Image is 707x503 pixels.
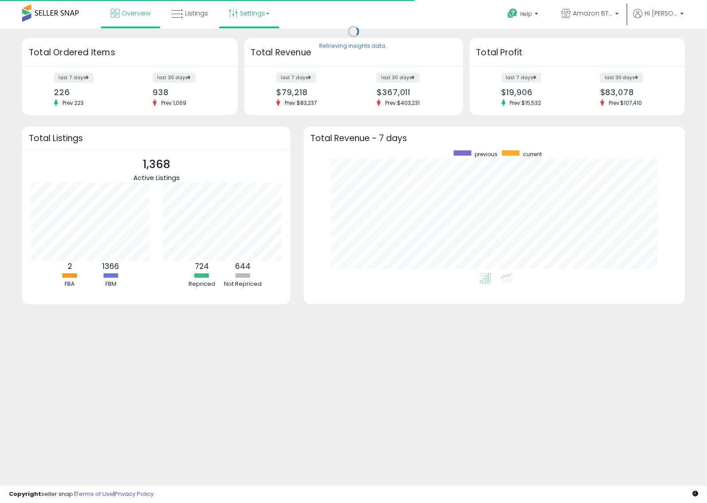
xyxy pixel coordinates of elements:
[523,150,542,158] span: current
[54,73,94,83] label: last 7 days
[91,280,131,288] div: FBM
[502,88,571,97] div: $19,906
[507,8,518,19] i: Get Help
[153,73,196,83] label: last 30 days
[276,73,316,83] label: last 7 days
[58,99,88,107] span: Prev: 223
[476,46,679,59] h3: Total Profit
[310,135,678,142] h3: Total Revenue - 7 days
[133,173,180,182] span: Active Listings
[276,88,347,97] div: $79,218
[600,88,669,97] div: $83,078
[573,9,613,18] span: Amazon BTG
[29,135,284,142] h3: Total Listings
[182,280,222,288] div: Repriced
[377,88,447,97] div: $367,011
[377,73,420,83] label: last 30 days
[185,9,208,18] span: Listings
[645,9,678,18] span: Hi [PERSON_NAME]
[122,9,151,18] span: Overview
[502,73,541,83] label: last 7 days
[506,99,546,107] span: Prev: $15,532
[604,99,647,107] span: Prev: $107,410
[475,150,498,158] span: previous
[500,1,547,29] a: Help
[633,9,684,29] a: Hi [PERSON_NAME]
[520,10,532,18] span: Help
[133,156,180,173] p: 1,368
[600,73,643,83] label: last 30 days
[251,46,456,59] h3: Total Revenue
[195,261,209,272] b: 724
[157,99,191,107] span: Prev: 1,069
[223,280,263,288] div: Not Repriced
[50,280,90,288] div: FBA
[280,99,321,107] span: Prev: $83,237
[381,99,424,107] span: Prev: $403,231
[235,261,251,272] b: 644
[68,261,72,272] b: 2
[29,46,231,59] h3: Total Ordered Items
[103,261,120,272] b: 1366
[319,42,388,50] div: Retrieving insights data..
[153,88,222,97] div: 938
[54,88,123,97] div: 226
